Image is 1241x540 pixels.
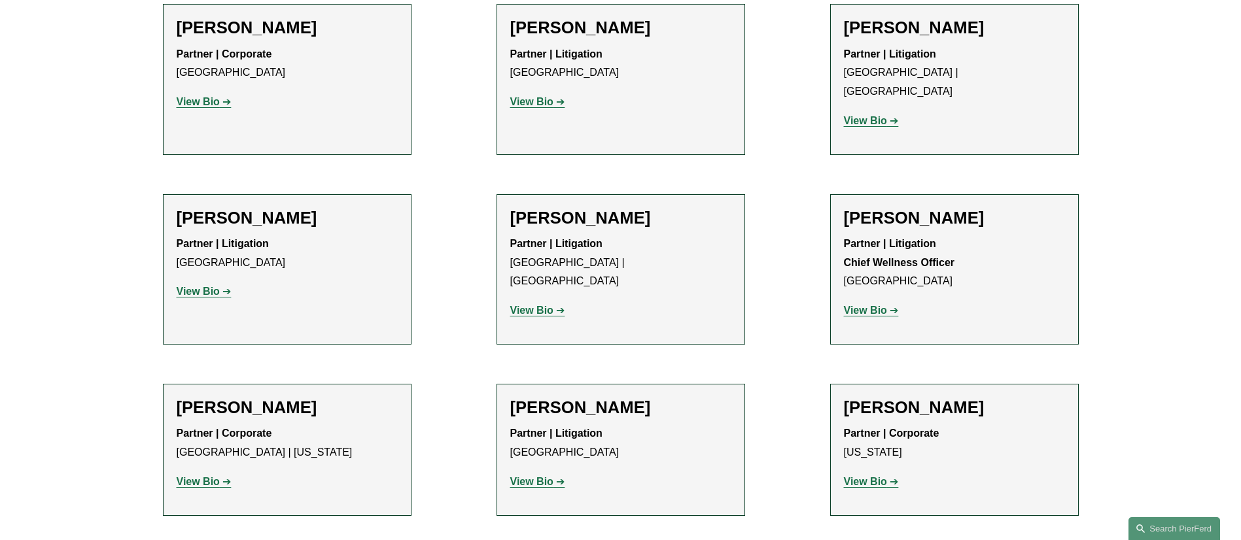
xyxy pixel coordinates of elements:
strong: Partner | Litigation [510,48,603,59]
h2: [PERSON_NAME] [844,397,1065,418]
a: View Bio [510,96,565,107]
p: [GEOGRAPHIC_DATA] [177,45,398,83]
a: View Bio [177,476,232,487]
h2: [PERSON_NAME] [844,18,1065,38]
h2: [PERSON_NAME] [177,397,398,418]
p: [GEOGRAPHIC_DATA] | [GEOGRAPHIC_DATA] [510,235,731,291]
p: [GEOGRAPHIC_DATA] [510,45,731,83]
strong: Partner | Litigation [844,48,936,59]
h2: [PERSON_NAME] [510,18,731,38]
strong: Partner | Litigation [177,238,269,249]
p: [GEOGRAPHIC_DATA] [844,235,1065,291]
h2: [PERSON_NAME] [177,18,398,38]
h2: [PERSON_NAME] [844,208,1065,228]
strong: View Bio [844,115,887,126]
strong: Partner | Litigation Chief Wellness Officer [844,238,955,268]
a: View Bio [510,476,565,487]
strong: Partner | Litigation [510,238,603,249]
p: [GEOGRAPHIC_DATA] | [GEOGRAPHIC_DATA] [844,45,1065,101]
h2: [PERSON_NAME] [510,208,731,228]
strong: Partner | Litigation [510,428,603,439]
h2: [PERSON_NAME] [510,397,731,418]
p: [GEOGRAPHIC_DATA] [177,235,398,273]
strong: View Bio [844,305,887,316]
strong: View Bio [844,476,887,487]
p: [US_STATE] [844,424,1065,462]
a: View Bio [177,96,232,107]
p: [GEOGRAPHIC_DATA] | [US_STATE] [177,424,398,462]
a: Search this site [1128,517,1220,540]
strong: View Bio [177,96,220,107]
a: View Bio [844,476,899,487]
strong: View Bio [177,286,220,297]
h2: [PERSON_NAME] [177,208,398,228]
a: View Bio [844,305,899,316]
strong: View Bio [177,476,220,487]
strong: Partner | Corporate [844,428,939,439]
strong: Partner | Corporate [177,48,272,59]
strong: View Bio [510,96,553,107]
a: View Bio [844,115,899,126]
a: View Bio [510,305,565,316]
a: View Bio [177,286,232,297]
strong: View Bio [510,476,553,487]
strong: Partner | Corporate [177,428,272,439]
p: [GEOGRAPHIC_DATA] [510,424,731,462]
strong: View Bio [510,305,553,316]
